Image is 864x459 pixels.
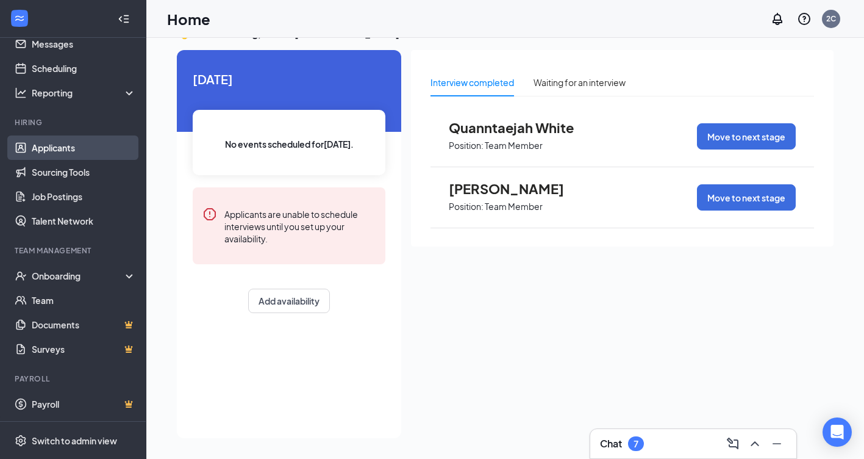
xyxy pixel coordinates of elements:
[15,245,134,256] div: Team Management
[449,201,484,212] p: Position:
[745,434,765,454] button: ChevronUp
[32,184,136,209] a: Job Postings
[167,9,210,29] h1: Home
[600,437,622,450] h3: Chat
[118,13,130,25] svg: Collapse
[15,117,134,128] div: Hiring
[449,140,484,151] p: Position:
[32,87,137,99] div: Reporting
[823,417,852,447] div: Open Intercom Messenger
[748,436,762,451] svg: ChevronUp
[634,439,638,449] div: 7
[32,337,136,361] a: SurveysCrown
[32,56,136,81] a: Scheduling
[697,184,796,211] button: Move to next stage
[32,136,136,160] a: Applicants
[826,13,836,24] div: 2C
[15,374,134,384] div: Payroll
[32,392,136,416] a: PayrollCrown
[534,76,626,89] div: Waiting for an interview
[32,313,136,337] a: DocumentsCrown
[449,120,583,136] span: Quanntaejah White
[485,201,543,212] p: Team Member
[193,70,385,89] span: [DATE]
[13,12,26,24] svg: WorkstreamLogo
[202,207,217,222] svg: Error
[770,12,785,26] svg: Notifications
[225,137,354,151] span: No events scheduled for [DATE] .
[485,140,543,151] p: Team Member
[723,434,743,454] button: ComposeMessage
[767,434,787,454] button: Minimize
[797,12,812,26] svg: QuestionInfo
[32,32,136,56] a: Messages
[449,181,583,197] span: [PERSON_NAME]
[32,288,136,313] a: Team
[769,436,784,451] svg: Minimize
[32,209,136,233] a: Talent Network
[224,207,376,245] div: Applicants are unable to schedule interviews until you set up your availability.
[726,436,740,451] svg: ComposeMessage
[430,76,514,89] div: Interview completed
[15,435,27,447] svg: Settings
[697,123,796,150] button: Move to next stage
[32,435,117,447] div: Switch to admin view
[248,289,330,313] button: Add availability
[15,270,27,282] svg: UserCheck
[15,87,27,99] svg: Analysis
[32,160,136,184] a: Sourcing Tools
[32,270,126,282] div: Onboarding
